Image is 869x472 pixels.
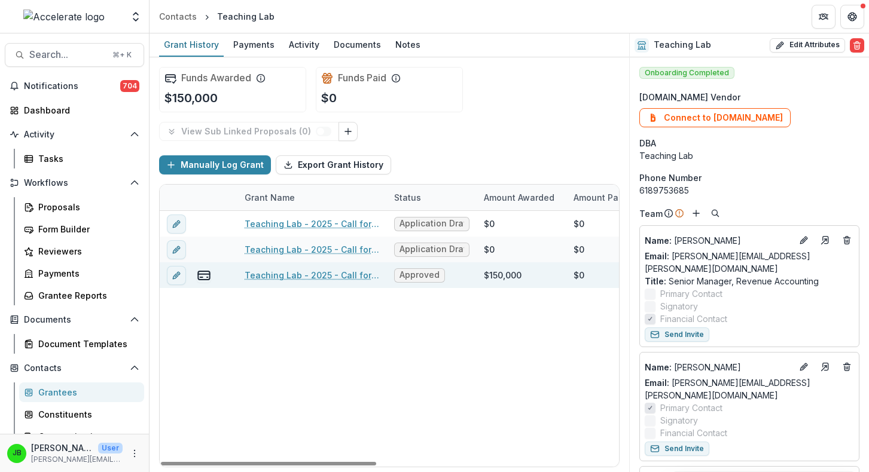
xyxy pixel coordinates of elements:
a: Grantee Reports [19,286,144,305]
a: Constituents [19,404,144,424]
h2: Teaching Lab [654,40,711,50]
div: Grantees [38,386,135,399]
a: Teaching Lab - 2025 - Call for Effective Technology Grant Application [245,243,380,256]
div: Teaching Lab [217,10,275,23]
a: Email: [PERSON_NAME][EMAIL_ADDRESS][PERSON_NAME][DOMAIN_NAME] [645,376,854,401]
div: Communications [38,430,135,443]
button: Send Invite [645,442,709,456]
span: Email: [645,251,669,261]
span: Name : [645,235,672,246]
a: Document Templates [19,334,144,354]
button: Export Grant History [276,155,391,174]
a: Notes [391,33,425,57]
div: Form Builder [38,223,135,235]
a: Activity [284,33,324,57]
button: Open entity switcher [127,5,144,29]
div: $0 [574,217,584,230]
div: Grant Name [237,185,387,210]
span: Documents [24,315,125,325]
span: Name : [645,362,672,372]
button: edit [167,240,186,259]
button: Partners [812,5,836,29]
button: Edit [797,360,811,374]
p: Amount Paid [574,191,626,204]
button: Open Activity [5,125,144,144]
p: [PERSON_NAME] [645,361,792,373]
a: Name: [PERSON_NAME] [645,361,792,373]
a: Teaching Lab - 2025 - Call for Effective Technology Grant Application [245,269,380,281]
div: $0 [484,217,495,230]
button: Add [689,206,703,220]
button: Deletes [840,360,854,374]
div: Payments [228,36,279,53]
div: 6189753685 [639,184,859,197]
a: Proposals [19,197,144,217]
a: Form Builder [19,219,144,239]
div: Notes [391,36,425,53]
div: Constituents [38,408,135,421]
a: Grant History [159,33,224,57]
span: Phone Number [639,171,702,184]
div: Amount Paid [566,185,656,210]
span: Financial Contact [660,427,727,439]
button: View Sub Linked Proposals (0) [159,122,339,141]
div: Activity [284,36,324,53]
div: Grantee Reports [38,289,135,302]
div: Status [387,191,428,204]
a: Payments [19,263,144,283]
span: Notifications [24,81,120,91]
p: View Sub Linked Proposals ( 0 ) [181,127,316,137]
span: DBA [639,137,656,149]
div: Documents [329,36,386,53]
a: Payments [228,33,279,57]
button: Connect to [DOMAIN_NAME] [639,108,791,127]
a: Dashboard [5,100,144,120]
p: $150,000 [164,89,218,107]
div: Tasks [38,152,135,165]
span: Application Draft [400,219,464,229]
div: Contacts [159,10,197,23]
div: $150,000 [484,269,522,281]
span: Approved [400,270,440,280]
h2: Funds Paid [338,72,386,84]
nav: breadcrumb [154,8,279,25]
span: Signatory [660,300,698,312]
button: Open Documents [5,310,144,329]
div: $0 [574,269,584,281]
span: Onboarding Completed [639,67,734,79]
div: Teaching Lab [639,149,859,162]
span: Financial Contact [660,312,727,325]
button: Deletes [840,233,854,247]
span: Application Draft [400,244,464,255]
button: Link Grants [339,122,358,141]
a: Name: [PERSON_NAME] [645,234,792,247]
div: Amount Awarded [477,185,566,210]
a: Email: [PERSON_NAME][EMAIL_ADDRESS][PERSON_NAME][DOMAIN_NAME] [645,250,854,275]
div: Grant History [159,36,224,53]
button: Search... [5,43,144,67]
button: view-payments [197,268,211,283]
button: Send Invite [645,327,709,342]
span: Signatory [660,414,698,427]
div: Document Templates [38,338,135,350]
span: Primary Contact [660,401,722,414]
div: Proposals [38,201,135,213]
div: $0 [484,243,495,256]
p: Senior Manager, Revenue Accounting [645,275,854,287]
a: Contacts [154,8,202,25]
button: Manually Log Grant [159,155,271,174]
span: Primary Contact [660,287,722,300]
p: Team [639,207,663,220]
p: [PERSON_NAME] [31,442,93,454]
div: $0 [574,243,584,256]
div: Amount Awarded [477,191,562,204]
p: User [98,443,123,453]
h2: Funds Awarded [181,72,251,84]
span: [DOMAIN_NAME] Vendor [639,91,740,103]
span: Search... [29,49,105,60]
div: Jennifer Bronson [13,449,22,457]
span: 704 [120,80,139,92]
